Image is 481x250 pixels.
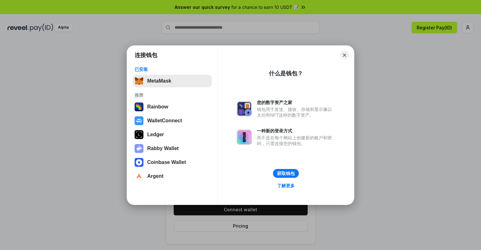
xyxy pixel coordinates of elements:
button: Close [340,51,349,60]
a: 了解更多 [273,182,298,190]
button: WalletConnect [133,114,212,127]
button: Coinbase Wallet [133,156,212,169]
div: Argent [147,173,164,179]
div: Rainbow [147,104,168,110]
div: 获取钱包 [277,171,295,176]
img: svg+xml,%3Csvg%20width%3D%2228%22%20height%3D%2228%22%20viewBox%3D%220%200%2028%2028%22%20fill%3D... [135,158,143,167]
div: 什么是钱包？ [269,70,303,77]
div: 了解更多 [277,183,295,189]
div: MetaMask [147,78,171,84]
div: 您的数字资产之家 [257,100,335,105]
div: Coinbase Wallet [147,160,186,165]
img: svg+xml,%3Csvg%20width%3D%22120%22%20height%3D%22120%22%20viewBox%3D%220%200%20120%20120%22%20fil... [135,102,143,111]
img: svg+xml,%3Csvg%20xmlns%3D%22http%3A%2F%2Fwww.w3.org%2F2000%2Fsvg%22%20fill%3D%22none%22%20viewBox... [135,144,143,153]
div: 推荐 [135,92,210,98]
div: 而不是在每个网站上创建新的账户和密码，只需连接您的钱包。 [257,135,335,146]
div: 一种新的登录方式 [257,128,335,134]
img: svg+xml,%3Csvg%20xmlns%3D%22http%3A%2F%2Fwww.w3.org%2F2000%2Fsvg%22%20fill%3D%22none%22%20viewBox... [237,101,252,116]
button: Argent [133,170,212,183]
button: MetaMask [133,75,212,87]
div: 钱包用于发送、接收、存储和显示像以太坊和NFT这样的数字资产。 [257,107,335,118]
img: svg+xml,%3Csvg%20xmlns%3D%22http%3A%2F%2Fwww.w3.org%2F2000%2Fsvg%22%20fill%3D%22none%22%20viewBox... [237,130,252,145]
div: Ledger [147,132,164,137]
button: Rabby Wallet [133,142,212,155]
h1: 连接钱包 [135,51,157,59]
img: svg+xml,%3Csvg%20width%3D%2228%22%20height%3D%2228%22%20viewBox%3D%220%200%2028%2028%22%20fill%3D... [135,116,143,125]
div: WalletConnect [147,118,182,124]
button: Ledger [133,128,212,141]
div: 已安装 [135,67,210,72]
button: Rainbow [133,101,212,113]
img: svg+xml,%3Csvg%20width%3D%2228%22%20height%3D%2228%22%20viewBox%3D%220%200%2028%2028%22%20fill%3D... [135,172,143,181]
button: 获取钱包 [273,169,299,178]
div: Rabby Wallet [147,146,179,151]
img: svg+xml,%3Csvg%20fill%3D%22none%22%20height%3D%2233%22%20viewBox%3D%220%200%2035%2033%22%20width%... [135,77,143,85]
img: svg+xml,%3Csvg%20xmlns%3D%22http%3A%2F%2Fwww.w3.org%2F2000%2Fsvg%22%20width%3D%2228%22%20height%3... [135,130,143,139]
